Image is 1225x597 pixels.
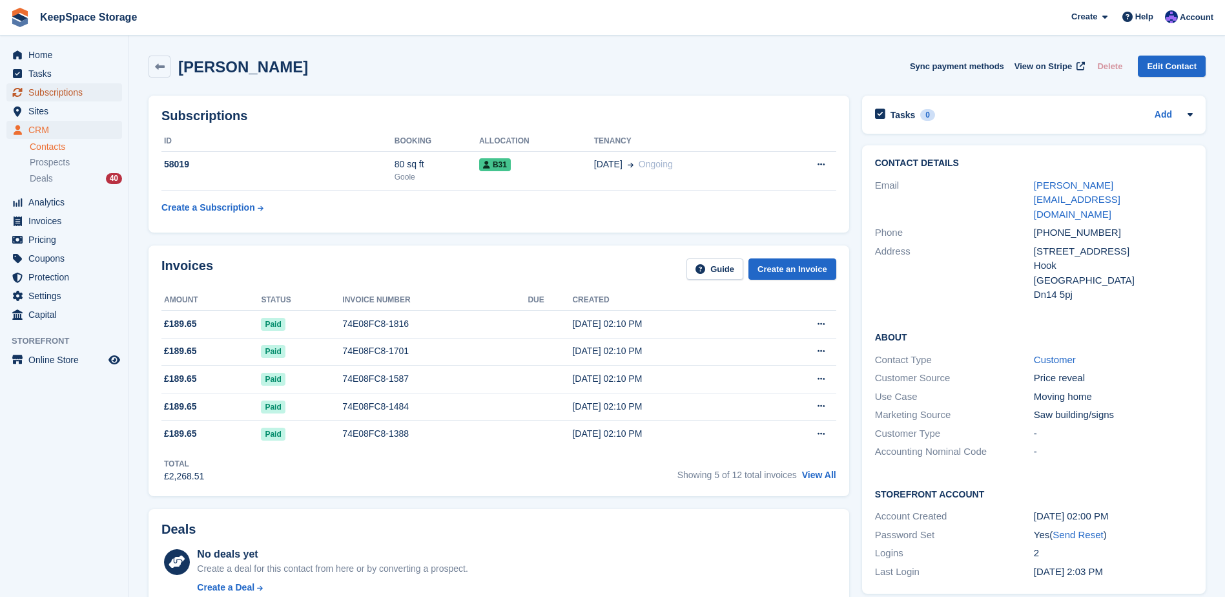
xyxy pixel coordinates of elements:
div: Total [164,458,204,470]
div: Account Created [875,509,1034,524]
span: Help [1135,10,1153,23]
a: menu [6,287,122,305]
h2: Subscriptions [161,109,836,123]
span: £189.65 [164,400,197,414]
div: - [1034,426,1193,441]
h2: Invoices [161,258,213,280]
span: Sites [28,102,106,120]
span: Online Store [28,351,106,369]
span: Paid [261,373,285,386]
span: Create [1071,10,1097,23]
div: Address [875,244,1034,302]
div: Last Login [875,565,1034,580]
span: Protection [28,268,106,286]
div: Logins [875,546,1034,561]
a: menu [6,65,122,83]
div: Saw building/signs [1034,408,1193,423]
span: B31 [479,158,511,171]
h2: Deals [161,522,196,537]
div: Accounting Nominal Code [875,445,1034,459]
a: Create a Deal [197,581,468,594]
time: 2024-10-22 13:03:38 UTC [1034,566,1103,577]
div: [DATE] 02:00 PM [1034,509,1193,524]
span: Invoices [28,212,106,230]
a: menu [6,46,122,64]
a: Deals 40 [30,172,122,185]
div: Email [875,178,1034,222]
a: Create an Invoice [748,258,836,280]
span: Home [28,46,106,64]
a: menu [6,121,122,139]
div: No deals yet [197,547,468,562]
th: Status [261,290,342,311]
div: Create a Subscription [161,201,255,215]
a: Customer [1034,354,1076,365]
a: menu [6,212,122,230]
th: Amount [161,290,261,311]
a: menu [6,351,122,369]
h2: About [875,330,1193,343]
a: menu [6,102,122,120]
div: 0 [920,109,935,121]
span: Storefront [12,335,129,348]
a: menu [6,83,122,101]
th: Tenancy [594,131,774,152]
div: Yes [1034,528,1193,543]
span: £189.65 [164,427,197,441]
span: £189.65 [164,372,197,386]
span: Analytics [28,193,106,211]
div: [DATE] 02:10 PM [572,344,762,358]
a: Contacts [30,141,122,153]
a: menu [6,306,122,324]
div: Password Set [875,528,1034,543]
th: ID [161,131,395,152]
span: Deals [30,173,53,185]
a: Guide [686,258,743,280]
div: [PHONE_NUMBER] [1034,225,1193,240]
img: Chloe Clark [1165,10,1178,23]
a: Add [1155,108,1172,123]
div: Price reveal [1034,371,1193,386]
span: CRM [28,121,106,139]
th: Invoice number [342,290,528,311]
div: Create a deal for this contact from here or by converting a prospect. [197,562,468,576]
span: Ongoing [639,159,673,169]
div: 2 [1034,546,1193,561]
a: Prospects [30,156,122,169]
div: Phone [875,225,1034,240]
span: View on Stripe [1014,60,1072,73]
div: Customer Type [875,426,1034,441]
th: Created [572,290,762,311]
div: Use Case [875,390,1034,404]
div: 58019 [161,158,395,171]
span: Pricing [28,231,106,249]
div: Create a Deal [197,581,254,594]
a: menu [6,268,122,286]
a: [PERSON_NAME][EMAIL_ADDRESS][DOMAIN_NAME] [1034,180,1120,220]
span: Paid [261,428,285,441]
span: [DATE] [594,158,623,171]
span: ( ) [1049,529,1106,540]
span: Paid [261,401,285,414]
div: 74E08FC8-1484 [342,400,528,414]
div: Marketing Source [875,408,1034,423]
div: 40 [106,173,122,184]
div: 74E08FC8-1816 [342,317,528,331]
th: Booking [395,131,479,152]
div: 74E08FC8-1388 [342,427,528,441]
span: Subscriptions [28,83,106,101]
div: [STREET_ADDRESS] [1034,244,1193,259]
div: [GEOGRAPHIC_DATA] [1034,273,1193,288]
th: Allocation [479,131,594,152]
h2: Storefront Account [875,487,1193,500]
div: 74E08FC8-1701 [342,344,528,358]
span: £189.65 [164,344,197,358]
div: Hook [1034,258,1193,273]
img: stora-icon-8386f47178a22dfd0bd8f6a31ec36ba5ce8667c1dd55bd0f319d3a0aa187defe.svg [10,8,30,27]
a: KeepSpace Storage [35,6,142,28]
div: 74E08FC8-1587 [342,372,528,386]
h2: [PERSON_NAME] [178,58,308,76]
a: View on Stripe [1009,56,1087,77]
a: menu [6,249,122,267]
div: Dn14 5pj [1034,288,1193,302]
